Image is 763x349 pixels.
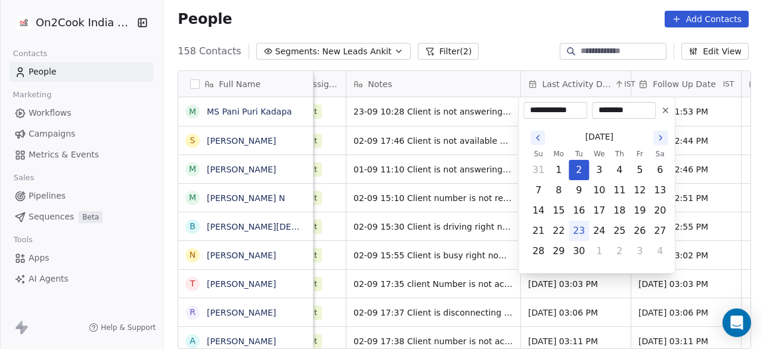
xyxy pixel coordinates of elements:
th: Saturday [650,148,670,160]
button: Friday, October 3rd, 2025 [630,242,649,261]
button: Today, Tuesday, September 23rd, 2025 [569,221,588,240]
th: Tuesday [569,148,589,160]
button: Sunday, August 31st, 2025 [529,160,548,180]
button: Wednesday, September 10th, 2025 [590,181,609,200]
th: Sunday [528,148,548,160]
button: Tuesday, September 16th, 2025 [569,201,588,220]
th: Friday [629,148,650,160]
button: Sunday, September 21st, 2025 [529,221,548,240]
button: Saturday, September 27th, 2025 [650,221,669,240]
button: Sunday, September 14th, 2025 [529,201,548,220]
button: Tuesday, September 30th, 2025 [569,242,588,261]
button: Monday, September 1st, 2025 [549,160,568,180]
button: Saturday, September 13th, 2025 [650,181,669,200]
button: Saturday, September 20th, 2025 [650,201,669,220]
button: Thursday, September 18th, 2025 [610,201,629,220]
button: Tuesday, September 9th, 2025 [569,181,588,200]
button: Wednesday, September 24th, 2025 [590,221,609,240]
button: Wednesday, September 3rd, 2025 [590,160,609,180]
th: Thursday [609,148,629,160]
button: Sunday, September 7th, 2025 [529,181,548,200]
button: Sunday, September 28th, 2025 [529,242,548,261]
button: Friday, September 19th, 2025 [630,201,649,220]
button: Monday, September 22nd, 2025 [549,221,568,240]
button: Monday, September 8th, 2025 [549,181,568,200]
button: Friday, September 26th, 2025 [630,221,649,240]
button: Saturday, October 4th, 2025 [650,242,669,261]
button: Thursday, September 25th, 2025 [610,221,629,240]
button: Wednesday, October 1st, 2025 [590,242,609,261]
button: Go to the Previous Month [531,131,545,145]
span: [DATE] [585,131,613,143]
button: Monday, September 15th, 2025 [549,201,568,220]
button: Monday, September 29th, 2025 [549,242,568,261]
button: Friday, September 5th, 2025 [630,160,649,180]
button: Friday, September 12th, 2025 [630,181,649,200]
th: Wednesday [589,148,609,160]
button: Thursday, September 4th, 2025 [610,160,629,180]
button: Go to the Next Month [653,131,668,145]
table: September 2025 [528,148,670,261]
button: Saturday, September 6th, 2025 [650,160,669,180]
button: Thursday, October 2nd, 2025 [610,242,629,261]
button: Wednesday, September 17th, 2025 [590,201,609,220]
button: Tuesday, September 2nd, 2025, selected [569,160,588,180]
th: Monday [548,148,569,160]
button: Thursday, September 11th, 2025 [610,181,629,200]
